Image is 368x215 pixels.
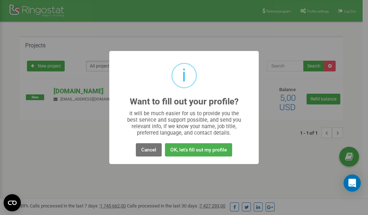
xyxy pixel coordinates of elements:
h2: Want to fill out your profile? [130,97,239,107]
button: Open CMP widget [4,194,21,211]
div: Open Intercom Messenger [344,174,361,192]
div: i [182,64,186,87]
button: OK, let's fill out my profile [165,143,232,156]
button: Cancel [136,143,162,156]
div: It will be much easier for us to provide you the best service and support possible, and send you ... [124,110,245,136]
